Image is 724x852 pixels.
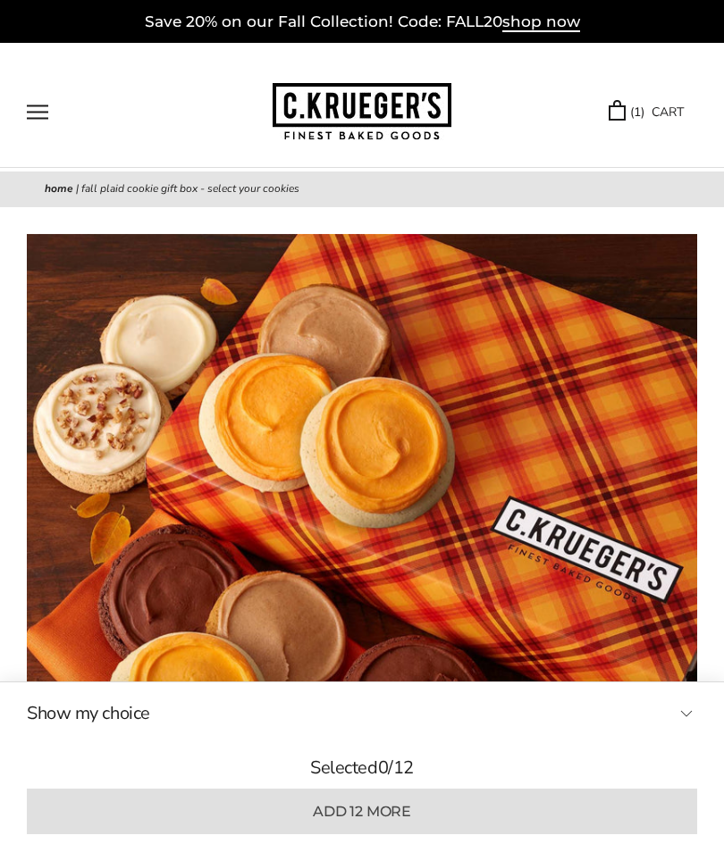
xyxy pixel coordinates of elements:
span: 0 [378,756,389,780]
span: Fall Plaid Cookie Gift Box - Select Your Cookies [81,181,299,196]
nav: breadcrumbs [45,180,679,198]
a: Save 20% on our Fall Collection! Code: FALL20shop now [145,13,580,32]
a: Home [45,181,73,196]
img: C.KRUEGER'S [273,83,451,141]
p: Selected / [27,755,697,781]
span: | [76,181,79,196]
button: Show my choice [27,700,697,727]
button: Add 12 more [27,789,697,834]
button: Open navigation [27,104,48,120]
iframe: Sign Up via Text for Offers [14,784,185,838]
span: 12 [393,756,414,780]
span: shop now [502,13,580,32]
a: (1) CART [609,102,684,122]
